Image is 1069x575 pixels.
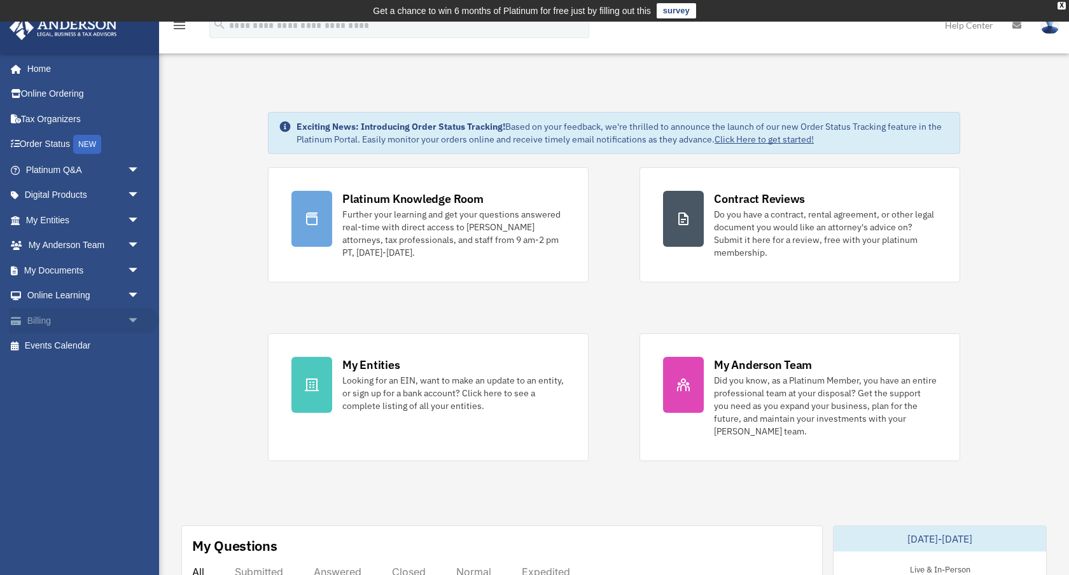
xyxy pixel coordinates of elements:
a: My Anderson Team Did you know, as a Platinum Member, you have an entire professional team at your... [639,333,960,461]
a: My Entities Looking for an EIN, want to make an update to an entity, or sign up for a bank accoun... [268,333,589,461]
span: arrow_drop_down [127,183,153,209]
a: My Anderson Teamarrow_drop_down [9,233,159,258]
a: Order StatusNEW [9,132,159,158]
div: Do you have a contract, rental agreement, or other legal document you would like an attorney's ad... [714,208,937,259]
div: Contract Reviews [714,191,805,207]
div: My Anderson Team [714,357,812,373]
img: User Pic [1040,16,1059,34]
div: Based on your feedback, we're thrilled to announce the launch of our new Order Status Tracking fe... [297,120,949,146]
a: Online Learningarrow_drop_down [9,283,159,308]
a: Home [9,56,153,81]
div: Did you know, as a Platinum Member, you have an entire professional team at your disposal? Get th... [714,374,937,438]
span: arrow_drop_down [127,233,153,259]
img: Anderson Advisors Platinum Portal [6,15,121,40]
a: Platinum Q&Aarrow_drop_down [9,157,159,183]
a: Digital Productsarrow_drop_down [9,183,159,208]
a: Online Ordering [9,81,159,107]
span: arrow_drop_down [127,207,153,233]
span: arrow_drop_down [127,308,153,334]
div: Looking for an EIN, want to make an update to an entity, or sign up for a bank account? Click her... [342,374,565,412]
div: Live & In-Person [900,562,981,575]
a: menu [172,22,187,33]
a: Contract Reviews Do you have a contract, rental agreement, or other legal document you would like... [639,167,960,282]
div: My Questions [192,536,277,555]
div: [DATE]-[DATE] [834,526,1046,551]
a: Billingarrow_drop_down [9,308,159,333]
a: My Entitiesarrow_drop_down [9,207,159,233]
div: Platinum Knowledge Room [342,191,484,207]
i: search [213,17,227,31]
div: My Entities [342,357,400,373]
span: arrow_drop_down [127,258,153,284]
a: survey [657,3,696,18]
i: menu [172,18,187,33]
a: Events Calendar [9,333,159,359]
a: My Documentsarrow_drop_down [9,258,159,283]
span: arrow_drop_down [127,283,153,309]
a: Click Here to get started! [715,134,814,145]
a: Tax Organizers [9,106,159,132]
div: Further your learning and get your questions answered real-time with direct access to [PERSON_NAM... [342,208,565,259]
span: arrow_drop_down [127,157,153,183]
div: Get a chance to win 6 months of Platinum for free just by filling out this [373,3,651,18]
a: Platinum Knowledge Room Further your learning and get your questions answered real-time with dire... [268,167,589,282]
div: close [1058,2,1066,10]
div: NEW [73,135,101,154]
strong: Exciting News: Introducing Order Status Tracking! [297,121,505,132]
